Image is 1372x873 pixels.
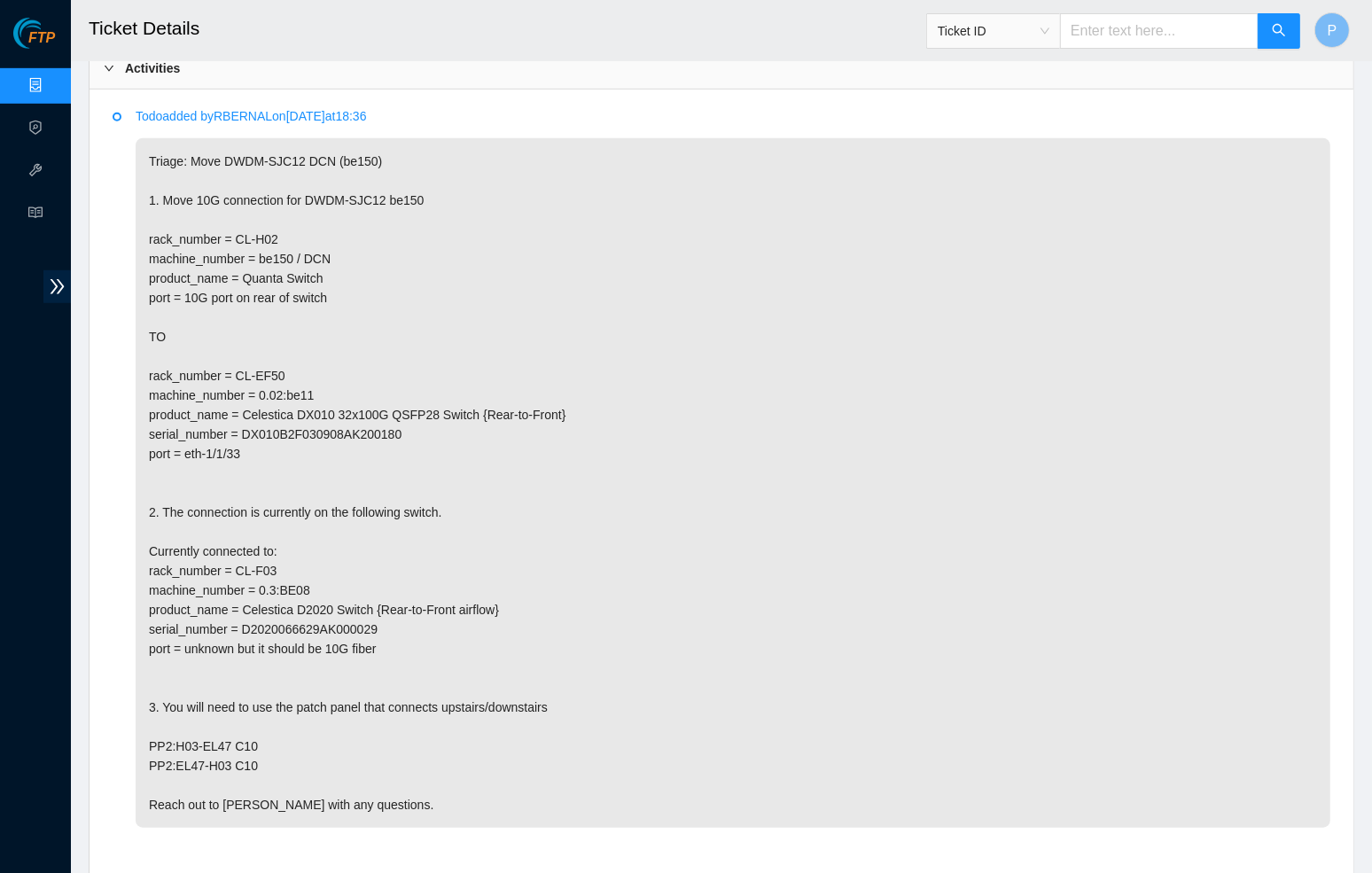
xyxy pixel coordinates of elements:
[43,270,71,303] span: double-right
[1258,13,1300,49] button: search
[28,198,43,233] span: read
[136,106,1330,126] p: Todo added by RBERNAL on [DATE] at 18:36
[13,32,55,55] a: Akamai TechnologiesFTP
[125,58,180,78] b: Activities
[90,48,1353,89] div: Activities
[28,30,55,47] span: FTP
[1060,13,1259,49] input: Enter text here...
[1272,23,1286,40] span: search
[136,138,1330,828] p: Triage: Move DWDM-SJC12 DCN (be150) 1. Move 10G connection for DWDM-SJC12 be150 rack_number = CL-...
[13,18,90,49] img: Akamai Technologies
[938,18,1049,44] span: Ticket ID
[104,63,114,74] span: right
[1328,19,1337,42] span: P
[1314,12,1350,48] button: P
